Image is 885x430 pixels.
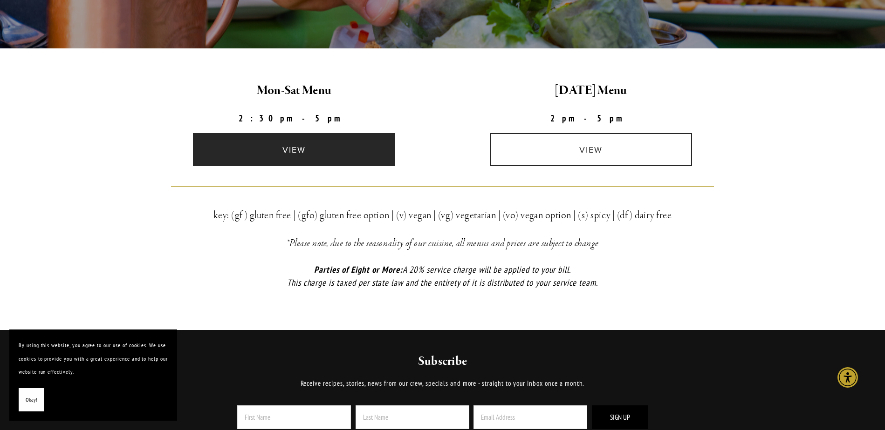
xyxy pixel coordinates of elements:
[19,388,44,412] button: Okay!
[490,133,692,166] a: view
[473,405,587,429] input: Email Address
[154,81,435,101] h2: Mon-Sat Menu
[837,367,858,388] div: Accessibility Menu
[26,393,37,407] span: Okay!
[610,413,630,422] span: Sign Up
[171,207,714,224] h3: key: (gf) gluten free | (gfo) gluten free option | (v) vegan | (vg) vegetarian | (vo) vegan optio...
[19,339,168,379] p: By using this website, you agree to our use of cookies. We use cookies to provide you with a grea...
[314,264,403,275] em: Parties of Eight or More:
[237,405,351,429] input: First Name
[286,237,599,250] em: *Please note, due to the seasonality of our cuisine, all menus and prices are subject to change
[212,378,673,389] p: Receive recipes, stories, news from our crew, specials and more - straight to your inbox once a m...
[550,113,631,124] strong: 2pm-5pm
[592,405,648,429] button: Sign Up
[193,133,395,166] a: view
[287,264,598,289] em: A 20% service charge will be applied to your bill. This charge is taxed per state law and the ent...
[9,329,177,421] section: Cookie banner
[212,353,673,370] h2: Subscribe
[239,113,350,124] strong: 2:30pm-5pm
[451,81,732,101] h2: [DATE] Menu
[356,405,469,429] input: Last Name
